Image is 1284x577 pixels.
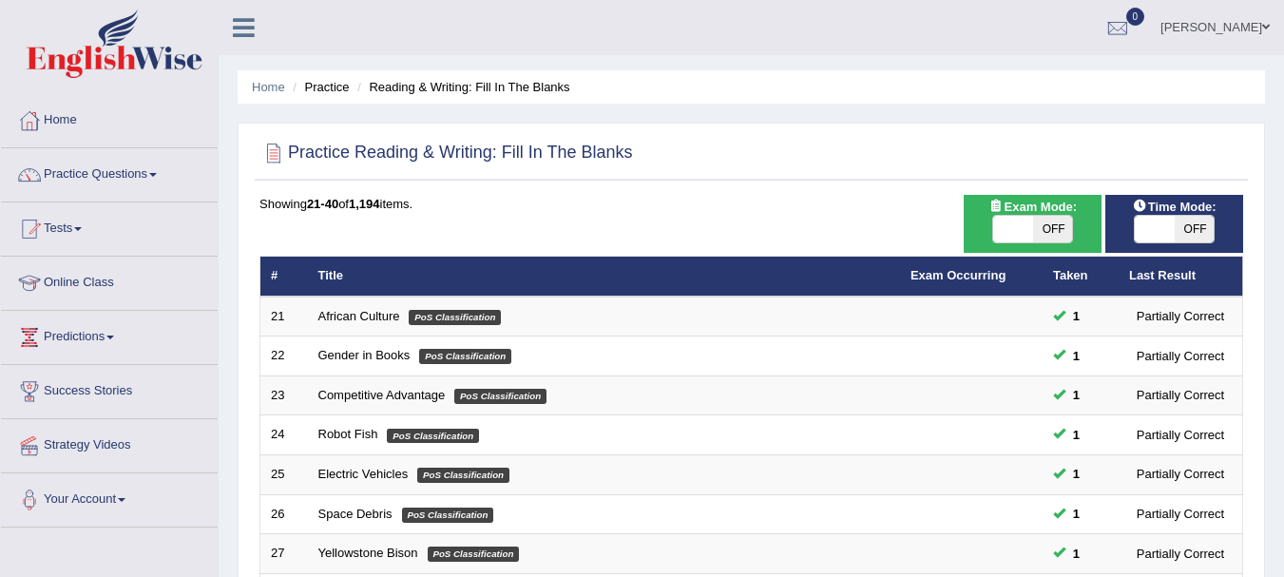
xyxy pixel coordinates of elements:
span: Exam Mode: [981,197,1083,217]
span: You can still take this question [1065,385,1087,405]
div: Show exams occurring in exams [964,195,1102,253]
a: Robot Fish [318,427,378,441]
a: Electric Vehicles [318,467,409,481]
td: 27 [260,534,308,574]
div: Partially Correct [1129,425,1232,445]
span: You can still take this question [1065,425,1087,445]
a: Home [252,80,285,94]
td: 24 [260,415,308,455]
div: Partially Correct [1129,464,1232,484]
em: PoS Classification [454,389,546,404]
a: Your Account [1,473,218,521]
td: 25 [260,455,308,495]
div: Showing of items. [259,195,1243,213]
div: Partially Correct [1129,504,1232,524]
th: # [260,257,308,297]
th: Taken [1043,257,1119,297]
span: You can still take this question [1065,544,1087,564]
div: Partially Correct [1129,385,1232,405]
a: Exam Occurring [910,268,1006,282]
li: Practice [288,78,349,96]
a: Gender in Books [318,348,411,362]
em: PoS Classification [428,547,520,562]
a: Space Debris [318,507,393,521]
td: 22 [260,337,308,376]
b: 1,194 [349,197,380,211]
td: 21 [260,297,308,337]
span: Time Mode: [1125,197,1224,217]
td: 23 [260,375,308,415]
a: Practice Questions [1,148,218,196]
div: Partially Correct [1129,544,1232,564]
a: Success Stories [1,365,218,413]
li: Reading & Writing: Fill In The Blanks [353,78,569,96]
a: Home [1,94,218,142]
em: PoS Classification [419,349,511,364]
span: You can still take this question [1065,504,1087,524]
span: OFF [1175,216,1215,242]
a: Predictions [1,311,218,358]
a: Strategy Videos [1,419,218,467]
span: You can still take this question [1065,346,1087,366]
a: African Culture [318,309,400,323]
a: Competitive Advantage [318,388,446,402]
div: Partially Correct [1129,346,1232,366]
em: PoS Classification [417,468,509,483]
em: PoS Classification [409,310,501,325]
th: Title [308,257,900,297]
span: You can still take this question [1065,306,1087,326]
div: Partially Correct [1129,306,1232,326]
th: Last Result [1119,257,1243,297]
span: 0 [1126,8,1145,26]
a: Yellowstone Bison [318,546,418,560]
span: You can still take this question [1065,464,1087,484]
span: OFF [1033,216,1073,242]
b: 21-40 [307,197,338,211]
a: Online Class [1,257,218,304]
em: PoS Classification [402,508,494,523]
a: Tests [1,202,218,250]
td: 26 [260,494,308,534]
h2: Practice Reading & Writing: Fill In The Blanks [259,139,633,167]
em: PoS Classification [387,429,479,444]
